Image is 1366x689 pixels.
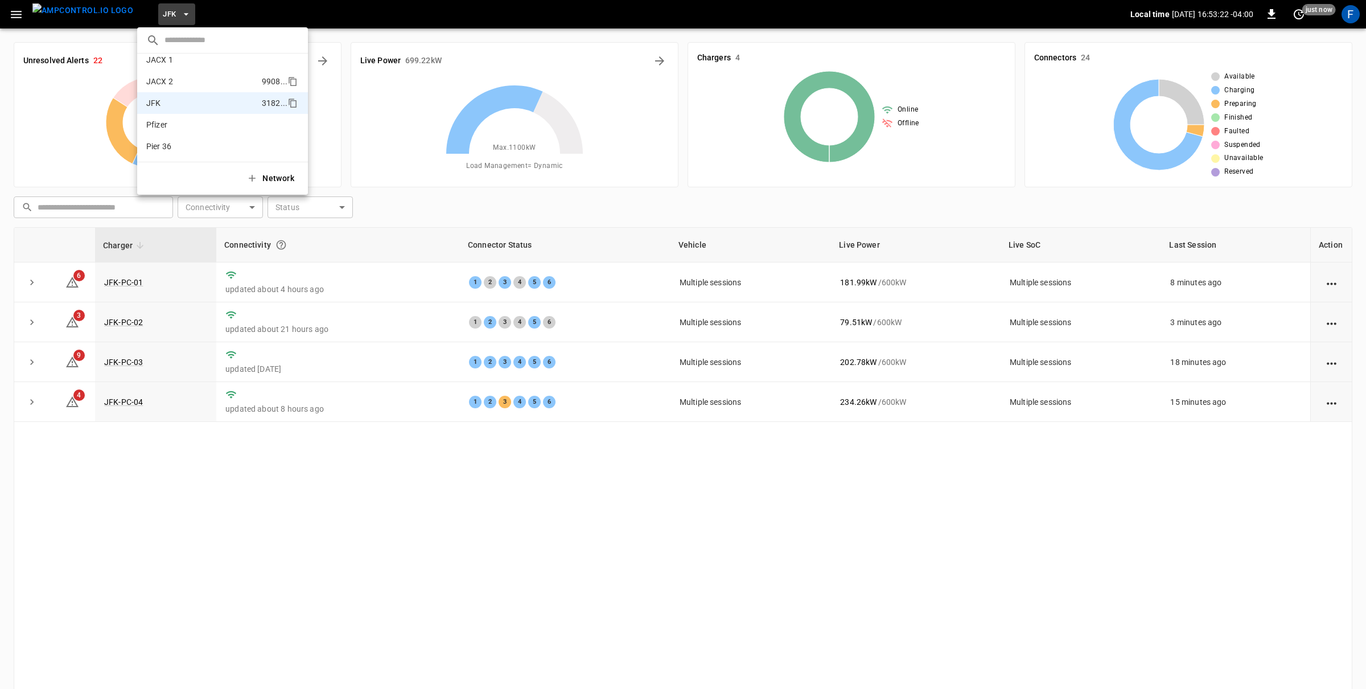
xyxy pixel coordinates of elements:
p: JACX 1 [146,54,259,65]
div: copy [287,96,299,110]
p: Pier 36 [146,141,259,152]
p: JFK [146,97,257,109]
button: Network [240,167,303,190]
p: Pfizer [146,119,258,130]
div: copy [287,75,299,88]
p: JACX 2 [146,76,257,87]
